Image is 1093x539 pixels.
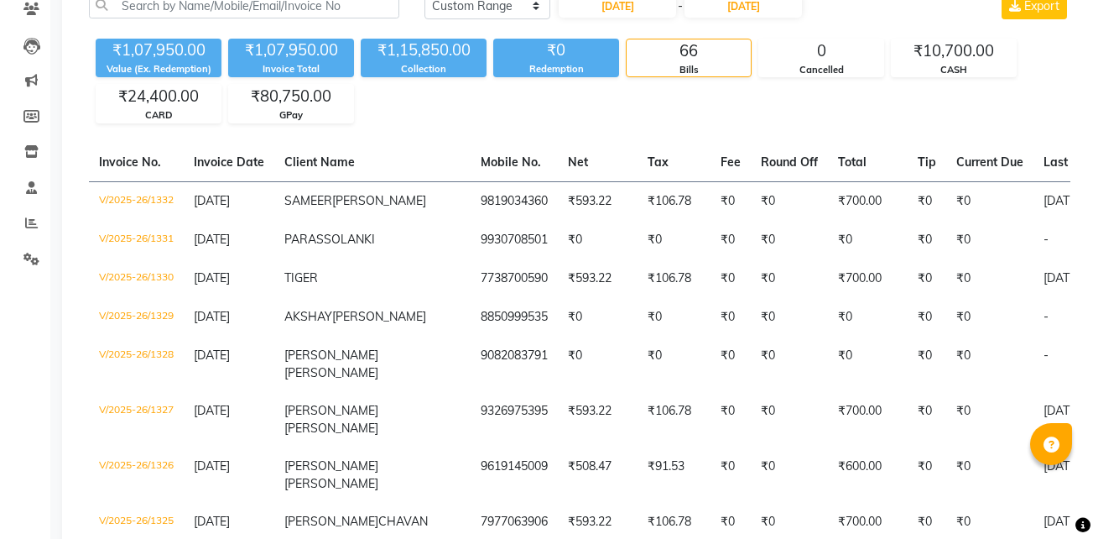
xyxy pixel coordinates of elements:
td: ₹0 [558,221,638,259]
div: Cancelled [759,63,883,77]
td: ₹0 [710,392,751,447]
td: ₹0 [638,298,710,337]
td: ₹0 [710,259,751,298]
td: 9619145009 [471,447,558,503]
td: ₹0 [828,298,908,337]
div: Bills [627,63,751,77]
span: Tax [648,154,669,170]
span: Current Due [956,154,1023,170]
span: [PERSON_NAME] [284,514,378,529]
td: ₹0 [751,221,828,259]
td: V/2025-26/1327 [89,392,184,447]
td: 8850999535 [471,298,558,337]
span: Round Off [761,154,818,170]
div: ₹10,700.00 [892,39,1016,63]
td: V/2025-26/1329 [89,298,184,337]
span: [DATE] [194,232,230,247]
div: GPay [229,108,353,123]
td: ₹0 [946,447,1033,503]
td: ₹0 [908,392,946,447]
span: [PERSON_NAME] [332,193,426,208]
td: ₹0 [946,221,1033,259]
span: TIGER [284,270,318,285]
td: ₹0 [828,337,908,392]
td: ₹593.22 [558,181,638,221]
td: ₹593.22 [558,392,638,447]
span: Total [838,154,867,170]
td: ₹700.00 [828,181,908,221]
td: ₹700.00 [828,259,908,298]
td: 9819034360 [471,181,558,221]
td: ₹0 [638,221,710,259]
td: ₹0 [908,337,946,392]
td: ₹0 [908,298,946,337]
div: 0 [759,39,883,63]
td: ₹0 [751,337,828,392]
span: Mobile No. [481,154,541,170]
td: V/2025-26/1332 [89,181,184,221]
span: [DATE] [194,403,230,418]
td: ₹0 [946,337,1033,392]
td: ₹0 [751,259,828,298]
td: V/2025-26/1326 [89,447,184,503]
span: [DATE] [194,193,230,208]
span: Invoice Date [194,154,264,170]
div: ₹80,750.00 [229,85,353,108]
span: [PERSON_NAME] [332,309,426,324]
td: ₹0 [946,298,1033,337]
td: ₹0 [946,259,1033,298]
span: Tip [918,154,936,170]
td: ₹700.00 [828,392,908,447]
span: Fee [721,154,741,170]
span: Invoice No. [99,154,161,170]
td: ₹0 [908,221,946,259]
span: [DATE] [194,514,230,529]
span: [DATE] [194,309,230,324]
span: [PERSON_NAME] [284,421,378,436]
td: ₹0 [751,447,828,503]
td: ₹593.22 [558,259,638,298]
div: Collection [361,62,487,76]
td: ₹508.47 [558,447,638,503]
td: ₹0 [710,181,751,221]
td: ₹0 [751,298,828,337]
div: 66 [627,39,751,63]
span: [DATE] [194,270,230,285]
td: ₹0 [558,298,638,337]
td: ₹0 [710,337,751,392]
td: ₹106.78 [638,392,710,447]
div: Value (Ex. Redemption) [96,62,221,76]
div: ₹1,15,850.00 [361,39,487,62]
div: ₹1,07,950.00 [228,39,354,62]
div: CASH [892,63,1016,77]
td: ₹0 [946,181,1033,221]
td: ₹0 [946,392,1033,447]
td: 7738700590 [471,259,558,298]
span: Client Name [284,154,355,170]
td: ₹0 [908,259,946,298]
span: [PERSON_NAME] [284,476,378,491]
td: ₹600.00 [828,447,908,503]
td: ₹0 [710,447,751,503]
span: [PERSON_NAME] [284,348,378,363]
td: ₹0 [908,181,946,221]
td: ₹106.78 [638,259,710,298]
div: ₹1,07,950.00 [96,39,221,62]
td: 9930708501 [471,221,558,259]
span: SAMEER [284,193,332,208]
td: ₹0 [908,447,946,503]
div: ₹24,400.00 [96,85,221,108]
span: CHAVAN [378,514,428,529]
td: V/2025-26/1328 [89,337,184,392]
span: SOLANKI [324,232,375,247]
span: [PERSON_NAME] [284,365,378,380]
span: [PERSON_NAME] [284,458,378,474]
td: ₹0 [751,392,828,447]
td: ₹0 [828,221,908,259]
td: ₹0 [638,337,710,392]
td: ₹0 [710,298,751,337]
span: [DATE] [194,348,230,363]
td: ₹0 [751,181,828,221]
td: ₹91.53 [638,447,710,503]
div: ₹0 [493,39,619,62]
